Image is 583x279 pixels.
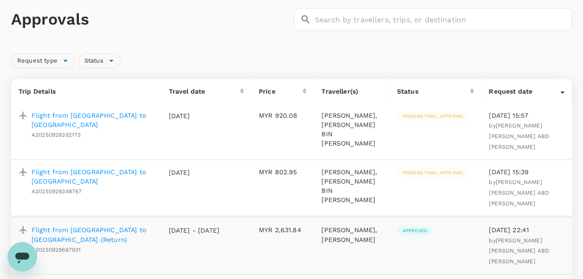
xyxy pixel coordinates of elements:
[489,179,549,207] span: by
[32,188,82,195] span: A20250929348767
[32,225,154,244] a: Flight from [GEOGRAPHIC_DATA] to [GEOGRAPHIC_DATA] (Return)
[321,167,382,204] p: [PERSON_NAME], [PERSON_NAME] BIN [PERSON_NAME]
[259,167,307,177] p: MYR 802.95
[32,247,81,253] span: A20250929667931
[489,122,549,150] span: [PERSON_NAME] [PERSON_NAME] ABD [PERSON_NAME]
[489,87,560,96] div: Request date
[489,225,564,235] p: [DATE] 22:41
[12,57,63,65] span: Request type
[397,170,469,176] span: Pending final approval
[32,167,154,186] a: Flight from [GEOGRAPHIC_DATA] to [GEOGRAPHIC_DATA]
[19,87,154,96] p: Trip Details
[397,87,470,96] div: Status
[32,111,154,129] a: Flight from [GEOGRAPHIC_DATA] to [GEOGRAPHIC_DATA]
[489,237,549,265] span: [PERSON_NAME] [PERSON_NAME] ABD [PERSON_NAME]
[489,179,549,207] span: [PERSON_NAME] [PERSON_NAME] ABD [PERSON_NAME]
[489,237,549,265] span: by
[169,111,220,120] p: [DATE]
[78,53,121,68] div: Status
[397,228,433,234] span: Approved
[321,87,382,96] p: Traveller(s)
[169,226,220,235] p: [DATE] - [DATE]
[11,10,290,29] h1: Approvals
[79,57,109,65] span: Status
[32,132,81,138] span: A20250929392173
[321,225,382,244] p: [PERSON_NAME], [PERSON_NAME]
[489,122,549,150] span: by
[315,8,572,31] input: Search by travellers, trips, or destination
[169,87,240,96] div: Travel date
[259,87,302,96] div: Price
[489,111,564,120] p: [DATE] 15:57
[489,167,564,177] p: [DATE] 15:39
[397,113,469,120] span: Pending final approval
[259,111,307,120] p: MYR 920.08
[169,168,220,177] p: [DATE]
[259,225,307,235] p: MYR 2,631.84
[321,111,382,148] p: [PERSON_NAME], [PERSON_NAME] BIN [PERSON_NAME]
[7,242,37,272] iframe: Button to launch messaging window
[11,53,75,68] div: Request type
